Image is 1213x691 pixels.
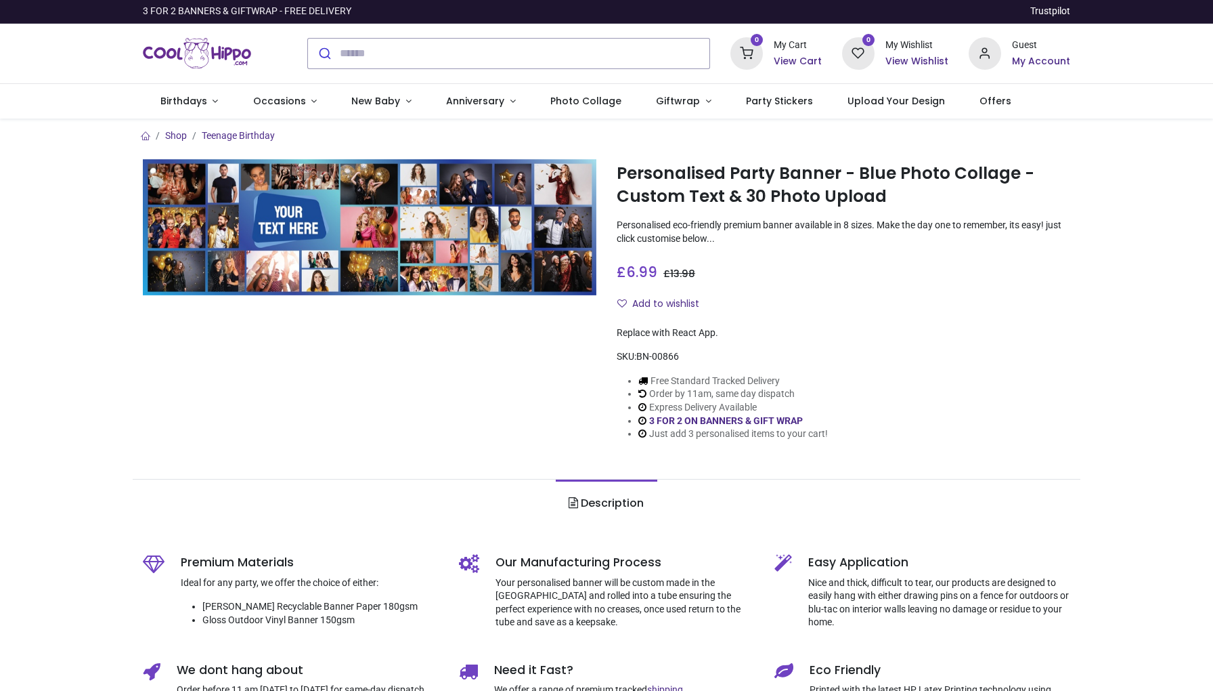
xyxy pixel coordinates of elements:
div: Guest [1012,39,1070,52]
h5: Easy Application [808,554,1070,571]
button: Add to wishlistAdd to wishlist [617,293,711,316]
h1: Personalised Party Banner - Blue Photo Collage - Custom Text & 30 Photo Upload [617,162,1070,209]
img: Cool Hippo [143,35,251,72]
span: BN-00866 [636,351,679,362]
span: Photo Collage [550,94,621,108]
a: Description [556,480,657,527]
a: Logo of Cool Hippo [143,35,251,72]
div: 3 FOR 2 BANNERS & GIFTWRAP - FREE DELIVERY [143,5,351,18]
a: Shop [165,130,187,141]
a: Birthdays [143,84,236,119]
a: Teenage Birthday [202,130,275,141]
p: Ideal for any party, we offer the choice of either: [181,577,439,590]
h5: Premium Materials [181,554,439,571]
div: My Cart [774,39,822,52]
div: My Wishlist [885,39,948,52]
a: Anniversary [428,84,533,119]
sup: 0 [862,34,875,47]
span: Upload Your Design [847,94,945,108]
button: Submit [308,39,340,68]
span: Birthdays [160,94,207,108]
li: [PERSON_NAME] Recyclable Banner Paper 180gsm [202,600,439,614]
a: View Wishlist [885,55,948,68]
i: Add to wishlist [617,299,627,308]
h5: Need it Fast? [494,662,755,679]
a: Trustpilot [1030,5,1070,18]
span: Giftwrap [656,94,700,108]
li: Order by 11am, same day dispatch [638,388,828,401]
div: Replace with React App. [617,327,1070,340]
p: Your personalised banner will be custom made in the [GEOGRAPHIC_DATA] and rolled into a tube ensu... [495,577,755,629]
h5: We dont hang about [177,662,439,679]
a: New Baby [334,84,429,119]
h5: Eco Friendly [810,662,1070,679]
a: Occasions [236,84,334,119]
span: New Baby [351,94,400,108]
p: Personalised eco-friendly premium banner available in 8 sizes. Make the day one to remember, its ... [617,219,1070,245]
span: Occasions [253,94,306,108]
li: Gloss Outdoor Vinyl Banner 150gsm [202,614,439,627]
li: Free Standard Tracked Delivery [638,375,828,388]
span: 13.98 [670,267,695,280]
h5: Our Manufacturing Process [495,554,755,571]
div: SKU: [617,350,1070,364]
span: Party Stickers [746,94,813,108]
span: 6.99 [626,262,657,282]
span: Anniversary [446,94,504,108]
a: Giftwrap [638,84,728,119]
span: £ [617,262,657,282]
span: £ [663,267,695,280]
a: My Account [1012,55,1070,68]
p: Nice and thick, difficult to tear, our products are designed to easily hang with either drawing p... [808,577,1070,629]
li: Express Delivery Available [638,401,828,415]
img: Personalised Party Banner - Blue Photo Collage - Custom Text & 30 Photo Upload [143,159,596,295]
a: View Cart [774,55,822,68]
a: 0 [842,47,875,58]
a: 0 [730,47,763,58]
span: Offers [979,94,1011,108]
li: Just add 3 personalised items to your cart! [638,427,828,441]
sup: 0 [751,34,764,47]
a: 3 FOR 2 ON BANNERS & GIFT WRAP [649,415,803,426]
